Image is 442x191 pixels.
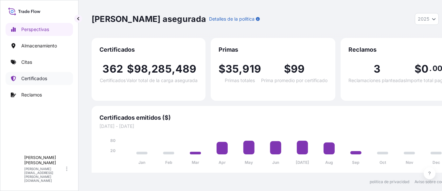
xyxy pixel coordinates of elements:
[219,62,225,75] font: $
[165,160,172,165] tspan: Feb
[24,160,56,165] font: [PERSON_NAME]
[348,78,406,83] font: Reclamaciones planteadas
[21,43,57,48] font: Almacenamiento
[148,62,151,75] font: ,
[284,62,291,75] font: $
[172,62,175,75] font: ,
[209,16,255,22] font: Detalles de la política
[13,165,17,172] font: A
[380,160,386,165] tspan: Oct
[325,160,333,165] tspan: Aug
[6,72,73,85] a: Certificados
[219,46,238,53] font: Primas
[272,160,279,165] tspan: Jun
[370,179,409,184] a: política de privacidad
[415,13,439,25] button: Selector de año
[348,46,377,53] font: Reclamos
[6,88,73,101] a: Reclamos
[225,62,239,75] font: 35
[192,160,199,165] tspan: Mar
[110,138,115,143] tspan: 80
[433,160,440,165] tspan: Dec
[6,23,73,36] a: Perspectivas
[239,62,242,75] font: ,
[92,14,206,24] font: [PERSON_NAME] asegurada
[352,160,360,165] tspan: Sep
[24,155,56,160] font: [PERSON_NAME]
[175,62,197,75] font: 489
[138,160,145,165] tspan: Jan
[421,62,429,75] font: 0
[296,160,309,165] tspan: [DATE]
[245,160,253,165] tspan: May
[127,62,134,75] font: $
[406,160,414,165] tspan: Nov
[418,16,429,22] font: 2025
[126,78,198,83] font: Valor total de la carga asegurada
[219,160,226,165] tspan: Apr
[110,148,115,153] tspan: 20
[151,62,172,75] font: 285
[429,64,432,73] font: .
[242,62,261,75] font: 919
[6,39,73,52] a: Almacenamiento
[21,76,47,81] font: Certificados
[261,78,327,83] font: Prima promedio por certificado
[99,46,135,53] font: Certificados
[102,62,123,75] font: 362
[134,62,148,75] font: 98
[21,26,49,32] font: Perspectivas
[99,114,171,121] font: Certificados emitidos ($)
[370,179,409,184] font: política de privacidad
[291,62,305,75] font: 99
[21,59,32,65] font: Citas
[374,62,380,75] font: 3
[225,78,255,83] font: Primas totales
[415,62,421,75] font: $
[24,167,53,182] font: [PERSON_NAME][EMAIL_ADDRESS][PERSON_NAME][DOMAIN_NAME]
[6,56,73,69] a: Citas
[100,78,126,83] font: Certificados
[99,123,134,129] font: [DATE] - [DATE]
[21,92,42,97] font: Reclamos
